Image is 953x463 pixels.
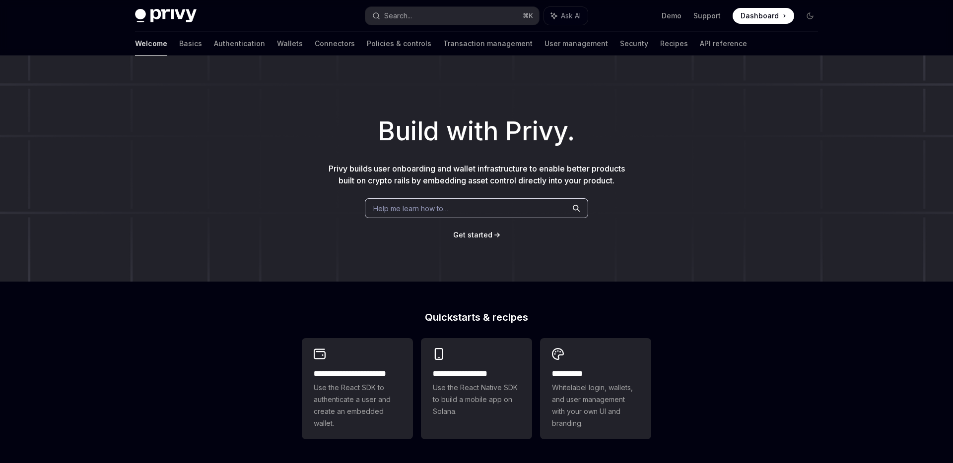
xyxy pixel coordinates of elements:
a: Recipes [660,32,688,56]
a: Security [620,32,648,56]
span: Use the React Native SDK to build a mobile app on Solana. [433,382,520,417]
a: **** *****Whitelabel login, wallets, and user management with your own UI and branding. [540,338,651,439]
a: Demo [662,11,681,21]
a: Support [693,11,721,21]
span: ⌘ K [523,12,533,20]
a: Policies & controls [367,32,431,56]
span: Use the React SDK to authenticate a user and create an embedded wallet. [314,382,401,429]
button: Toggle dark mode [802,8,818,24]
a: Get started [453,230,492,240]
a: Basics [179,32,202,56]
a: API reference [700,32,747,56]
h2: Quickstarts & recipes [302,312,651,322]
a: Connectors [315,32,355,56]
a: **** **** **** ***Use the React Native SDK to build a mobile app on Solana. [421,338,532,439]
a: Authentication [214,32,265,56]
a: Wallets [277,32,303,56]
h1: Build with Privy. [16,112,937,151]
img: dark logo [135,9,197,23]
button: Ask AI [544,7,588,25]
span: Get started [453,231,492,239]
span: Help me learn how to… [373,203,449,214]
span: Dashboard [741,11,779,21]
span: Ask AI [561,11,581,21]
a: Transaction management [443,32,533,56]
a: User management [545,32,608,56]
span: Privy builds user onboarding and wallet infrastructure to enable better products built on crypto ... [329,164,625,185]
button: Search...⌘K [365,7,539,25]
a: Dashboard [733,8,794,24]
span: Whitelabel login, wallets, and user management with your own UI and branding. [552,382,639,429]
div: Search... [384,10,412,22]
a: Welcome [135,32,167,56]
